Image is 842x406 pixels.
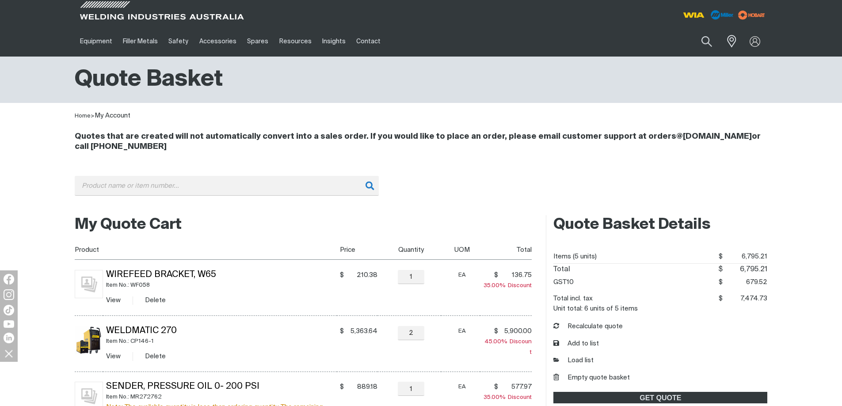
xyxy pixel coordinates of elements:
[75,26,594,57] nav: Main
[692,31,722,52] button: Search products
[445,382,480,392] div: EA
[75,132,768,152] h4: Quotes that are created will not automatically convert into a sales order. If you would like to p...
[553,276,574,289] dt: GST10
[337,240,377,260] th: Price
[553,215,767,235] h2: Quote Basket Details
[484,283,532,288] span: Discount
[106,382,259,391] a: Sender, Pressure Oil 0- 200 PSI
[106,336,337,346] div: Item No.: CP146-1
[106,270,216,279] a: Wirefeed Bracket, W65
[501,327,532,336] span: 5,900.00
[91,113,95,119] span: >
[718,266,723,273] span: $
[719,253,723,260] span: $
[441,240,480,260] th: UOM
[484,395,532,400] span: Discount
[553,292,593,305] dt: Total incl. tax
[106,392,337,402] div: Item No.: MR272762
[118,26,163,57] a: Filler Metals
[4,289,14,300] img: Instagram
[4,274,14,285] img: Facebook
[445,270,480,280] div: EA
[1,346,16,361] img: hide socials
[494,383,498,391] span: $
[553,373,630,383] button: Empty quote basket
[553,322,623,332] button: Recalculate quote
[106,326,177,335] a: Weldmatic 270
[75,176,379,196] input: Product name or item number...
[163,26,194,57] a: Safety
[723,264,768,276] span: 6,795.21
[347,271,377,280] span: 210.38
[445,326,480,336] div: EA
[340,327,344,336] span: $
[735,8,768,22] img: miller
[4,333,14,343] img: LinkedIn
[106,280,337,290] div: Item No.: WF058
[75,113,91,119] a: Home
[553,264,570,276] dt: Total
[484,339,532,355] span: Discount
[4,305,14,315] img: TikTok
[106,297,121,304] a: View Wirefeed Bracket, W65
[553,250,597,263] dt: Items (5 units)
[553,339,599,349] button: Add to list
[480,240,532,260] th: Total
[723,276,768,289] span: 679.52
[554,392,766,403] span: GET QUOTE
[719,279,723,285] span: $
[75,270,103,298] img: No image for this product
[4,320,14,328] img: YouTube
[553,356,594,366] a: Load list
[340,271,344,280] span: $
[351,26,386,57] a: Contact
[75,240,337,260] th: Product
[553,305,638,312] dt: Unit total: 6 units of 5 items
[75,176,768,209] div: Product or group for quick order
[501,271,532,280] span: 136.75
[719,295,723,302] span: $
[494,327,498,336] span: $
[484,395,508,400] span: 35.00%
[75,215,532,235] h2: My Quote Cart
[75,26,118,57] a: Equipment
[484,339,510,345] span: 45.00%
[494,271,498,280] span: $
[317,26,351,57] a: Insights
[676,133,752,140] a: @[DOMAIN_NAME]
[194,26,242,57] a: Accessories
[75,326,103,354] img: Weldmatic 270
[347,327,377,336] span: 5,363.64
[242,26,274,57] a: Spares
[106,353,121,360] a: View Weldmatic 270
[723,250,768,263] span: 6,795.21
[501,383,532,391] span: 577.97
[347,383,377,391] span: 889.18
[723,292,768,305] span: 7,474.73
[377,240,441,260] th: Quantity
[680,31,721,52] input: Product name or item number...
[484,283,508,288] span: 35.00%
[274,26,316,57] a: Resources
[75,65,223,94] h1: Quote Basket
[95,112,130,119] a: My Account
[145,351,166,361] button: Delete Weldmatic 270
[553,392,767,403] a: GET QUOTE
[340,383,344,391] span: $
[145,295,166,305] button: Delete Wirefeed Bracket, W65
